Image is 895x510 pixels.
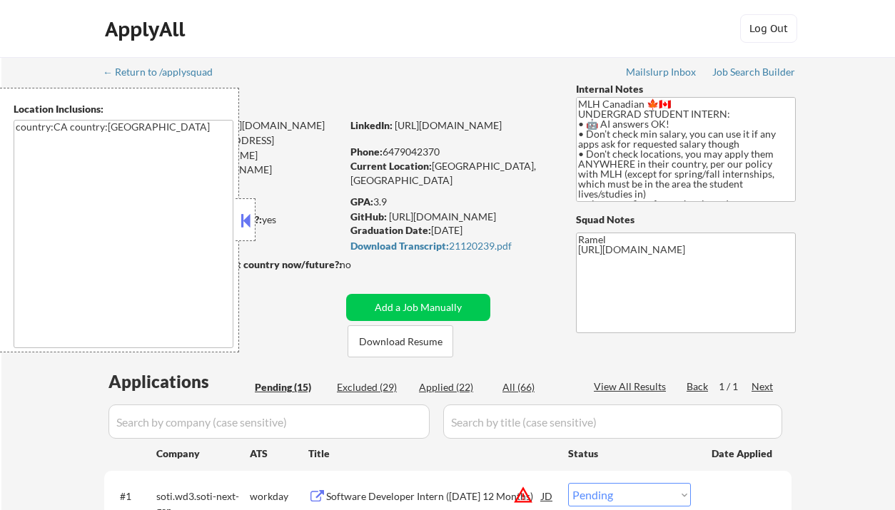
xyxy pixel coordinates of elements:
div: Company [156,447,250,461]
div: ← Return to /applysquad [103,67,226,77]
div: Software Developer Intern ([DATE] 12 Months) [326,489,542,504]
a: [URL][DOMAIN_NAME] [395,119,502,131]
div: Next [752,379,774,394]
strong: Phone: [350,146,383,158]
a: ← Return to /applysquad [103,66,226,81]
strong: GitHub: [350,210,387,223]
div: All (66) [502,380,574,394]
strong: Current Location: [350,160,432,172]
div: Squad Notes [576,213,796,227]
div: Title [308,447,555,461]
div: 1 / 1 [719,379,752,394]
div: JD [540,483,555,509]
div: 21120239.pdf [350,241,549,251]
strong: Download Transcript: [350,240,449,252]
div: Back [687,379,709,394]
div: no [340,257,380,272]
div: Applications [108,373,250,390]
div: ApplyAll [105,17,189,41]
div: View All Results [594,379,670,394]
strong: Graduation Date: [350,224,431,236]
div: ATS [250,447,308,461]
a: [URL][DOMAIN_NAME] [389,210,496,223]
strong: LinkedIn: [350,119,393,131]
div: Status [568,440,691,466]
a: Job Search Builder [712,66,796,81]
div: Internal Notes [576,82,796,96]
div: Mailslurp Inbox [626,67,697,77]
button: Add a Job Manually [346,294,490,321]
div: 3.9 [350,195,555,209]
div: Pending (15) [255,380,326,394]
a: Download Transcript:21120239.pdf [350,240,549,255]
div: [GEOGRAPHIC_DATA], [GEOGRAPHIC_DATA] [350,159,552,187]
strong: GPA: [350,195,373,208]
div: 6479042370 [350,145,552,159]
a: Mailslurp Inbox [626,66,697,81]
div: Date Applied [712,447,774,461]
div: Job Search Builder [712,67,796,77]
div: Location Inclusions: [14,102,233,116]
div: Applied (22) [419,380,490,394]
div: [DATE] [350,223,552,238]
input: Search by company (case sensitive) [108,404,430,439]
button: Log Out [740,14,797,43]
button: warning_amber [513,485,533,505]
div: #1 [120,489,145,504]
input: Search by title (case sensitive) [443,404,782,439]
div: workday [250,489,308,504]
div: Excluded (29) [337,380,408,394]
button: Download Resume [348,325,453,357]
